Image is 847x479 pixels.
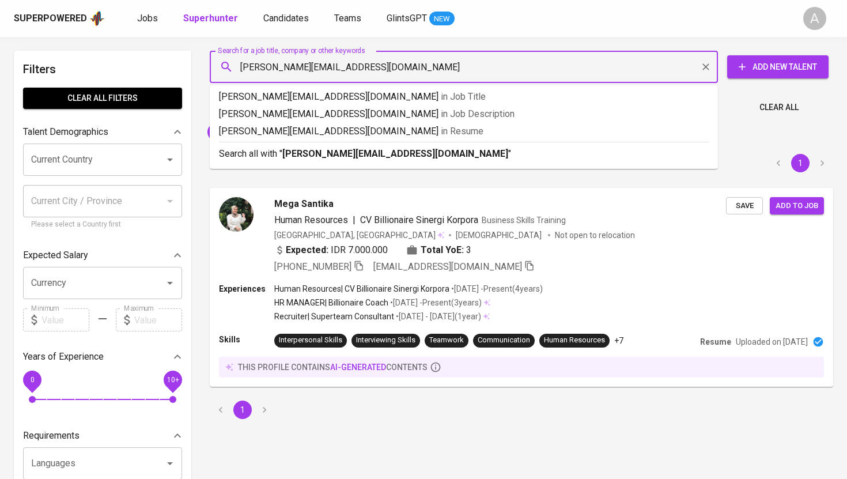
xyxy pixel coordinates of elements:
[183,13,238,24] b: Superhunter
[353,213,356,227] span: |
[736,60,819,74] span: Add New Talent
[466,243,471,257] span: 3
[23,120,182,144] div: Talent Demographics
[334,12,364,26] a: Teams
[162,455,178,472] button: Open
[219,90,709,104] p: [PERSON_NAME][EMAIL_ADDRESS][DOMAIN_NAME]
[137,12,160,26] a: Jobs
[727,55,829,78] button: Add New Talent
[759,100,799,115] span: Clear All
[388,297,482,308] p: • [DATE] - Present ( 3 years )
[162,152,178,168] button: Open
[456,229,543,241] span: [DEMOGRAPHIC_DATA]
[210,401,275,419] nav: pagination navigation
[334,13,361,24] span: Teams
[441,108,515,119] span: in Job Description
[14,12,87,25] div: Superpowered
[274,311,394,322] p: Recruiter | Superteam Consultant
[387,12,455,26] a: GlintsGPT NEW
[183,12,240,26] a: Superhunter
[330,363,386,372] span: AI-generated
[274,229,444,241] div: [GEOGRAPHIC_DATA], [GEOGRAPHIC_DATA]
[429,13,455,25] span: NEW
[770,197,824,215] button: Add to job
[31,219,174,231] p: Please select a Country first
[263,12,311,26] a: Candidates
[30,376,34,384] span: 0
[755,97,803,118] button: Clear All
[23,345,182,368] div: Years of Experience
[23,248,88,262] p: Expected Salary
[482,216,566,225] span: Business Skills Training
[219,334,274,345] p: Skills
[207,126,341,137] span: [EMAIL_ADDRESS][DOMAIN_NAME]
[282,148,508,159] b: [PERSON_NAME][EMAIL_ADDRESS][DOMAIN_NAME]
[698,59,714,75] button: Clear
[421,243,464,257] b: Total YoE:
[23,88,182,109] button: Clear All filters
[478,335,530,346] div: Communication
[732,199,757,213] span: Save
[274,214,348,225] span: Human Resources
[162,275,178,291] button: Open
[14,10,105,27] a: Superpoweredapp logo
[134,308,182,331] input: Value
[23,60,182,78] h6: Filters
[544,335,605,346] div: Human Resources
[360,214,478,225] span: CV Billionaire Sinergi Korpora
[219,125,709,138] p: [PERSON_NAME][EMAIL_ADDRESS][DOMAIN_NAME]
[356,335,415,346] div: Interviewing Skills
[219,107,709,121] p: [PERSON_NAME][EMAIL_ADDRESS][DOMAIN_NAME]
[286,243,328,257] b: Expected:
[219,283,274,295] p: Experiences
[89,10,105,27] img: app logo
[614,335,623,346] p: +7
[555,229,635,241] p: Not open to relocation
[274,261,351,272] span: [PHONE_NUMBER]
[274,197,334,211] span: Mega Santika
[394,311,481,322] p: • [DATE] - [DATE] ( 1 year )
[736,336,808,348] p: Uploaded on [DATE]
[274,283,449,295] p: Human Resources | CV Billionaire Sinergi Korpora
[23,244,182,267] div: Expected Salary
[274,243,388,257] div: IDR 7.000.000
[23,424,182,447] div: Requirements
[387,13,427,24] span: GlintsGPT
[274,297,388,308] p: HR MANAGER | Billionaire Coach
[32,91,173,105] span: Clear All filters
[207,123,353,141] div: [EMAIL_ADDRESS][DOMAIN_NAME]
[137,13,158,24] span: Jobs
[233,401,252,419] button: page 1
[373,261,522,272] span: [EMAIL_ADDRESS][DOMAIN_NAME]
[263,13,309,24] span: Candidates
[238,361,428,373] p: this profile contains contents
[700,336,731,348] p: Resume
[803,7,826,30] div: A
[726,197,763,215] button: Save
[449,283,543,295] p: • [DATE] - Present ( 4 years )
[441,126,483,137] span: in Resume
[23,350,104,364] p: Years of Experience
[219,147,709,161] p: Search all with " "
[279,335,342,346] div: Interpersonal Skills
[219,197,254,232] img: 533ee4b25e7381999302ace20bbc5342.jpeg
[776,199,818,213] span: Add to job
[23,429,80,443] p: Requirements
[41,308,89,331] input: Value
[167,376,179,384] span: 10+
[23,125,108,139] p: Talent Demographics
[429,335,464,346] div: Teamwork
[791,154,810,172] button: page 1
[767,154,833,172] nav: pagination navigation
[210,188,833,387] a: Mega SantikaHuman Resources|CV Billionaire Sinergi KorporaBusiness Skills Training[GEOGRAPHIC_DAT...
[441,91,486,102] span: in Job Title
